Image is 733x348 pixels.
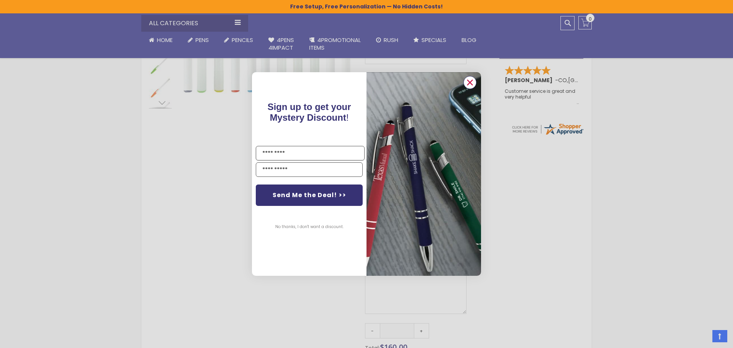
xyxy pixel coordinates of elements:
button: Close dialog [463,76,476,89]
button: No thanks, I don't want a discount. [271,217,347,236]
img: pop-up-image [366,72,481,276]
span: Sign up to get your Mystery Discount [268,102,351,123]
button: Send Me the Deal! >> [256,185,363,206]
span: ! [268,102,351,123]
